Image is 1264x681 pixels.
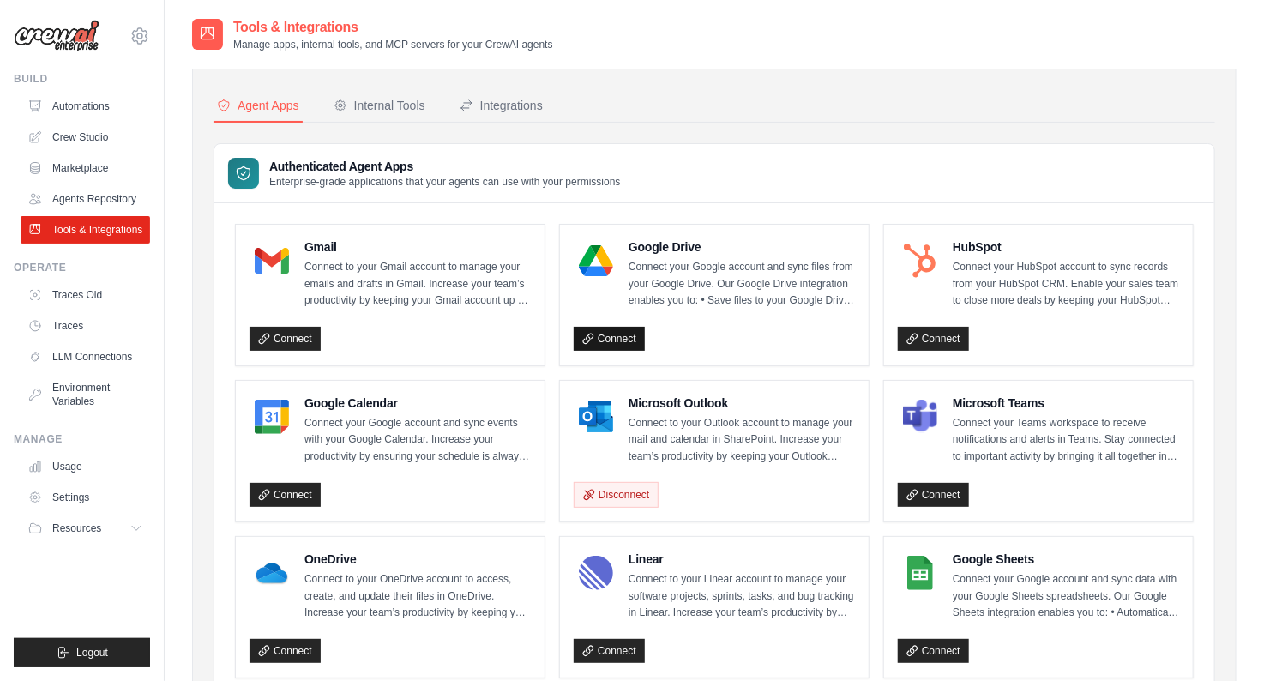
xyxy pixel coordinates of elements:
[953,395,1179,412] h4: Microsoft Teams
[14,432,150,446] div: Manage
[21,216,150,244] a: Tools & Integrations
[579,400,613,434] img: Microsoft Outlook Logo
[903,244,937,278] img: HubSpot Logo
[21,281,150,309] a: Traces Old
[214,90,303,123] button: Agent Apps
[456,90,546,123] button: Integrations
[255,400,289,434] img: Google Calendar Logo
[21,154,150,182] a: Marketplace
[304,395,531,412] h4: Google Calendar
[21,343,150,371] a: LLM Connections
[304,415,531,466] p: Connect your Google account and sync events with your Google Calendar. Increase your productivity...
[579,244,613,278] img: Google Drive Logo
[21,374,150,415] a: Environment Variables
[217,97,299,114] div: Agent Apps
[898,483,969,507] a: Connect
[21,93,150,120] a: Automations
[304,571,531,622] p: Connect to your OneDrive account to access, create, and update their files in OneDrive. Increase ...
[52,521,101,535] span: Resources
[269,175,621,189] p: Enterprise-grade applications that your agents can use with your permissions
[304,551,531,568] h4: OneDrive
[629,259,855,310] p: Connect your Google account and sync files from your Google Drive. Our Google Drive integration e...
[255,556,289,590] img: OneDrive Logo
[304,259,531,310] p: Connect to your Gmail account to manage your emails and drafts in Gmail. Increase your team’s pro...
[579,556,613,590] img: Linear Logo
[953,259,1179,310] p: Connect your HubSpot account to sync records from your HubSpot CRM. Enable your sales team to clo...
[21,124,150,151] a: Crew Studio
[14,638,150,667] button: Logout
[574,482,659,508] button: Disconnect
[76,646,108,660] span: Logout
[250,327,321,351] a: Connect
[21,185,150,213] a: Agents Repository
[304,238,531,256] h4: Gmail
[330,90,429,123] button: Internal Tools
[898,327,969,351] a: Connect
[460,97,543,114] div: Integrations
[903,556,937,590] img: Google Sheets Logo
[898,639,969,663] a: Connect
[629,571,855,622] p: Connect to your Linear account to manage your software projects, sprints, tasks, and bug tracking...
[14,20,99,52] img: Logo
[953,415,1179,466] p: Connect your Teams workspace to receive notifications and alerts in Teams. Stay connected to impo...
[903,400,937,434] img: Microsoft Teams Logo
[250,639,321,663] a: Connect
[269,158,621,175] h3: Authenticated Agent Apps
[233,38,553,51] p: Manage apps, internal tools, and MCP servers for your CrewAI agents
[953,551,1179,568] h4: Google Sheets
[629,395,855,412] h4: Microsoft Outlook
[233,17,553,38] h2: Tools & Integrations
[21,515,150,542] button: Resources
[574,327,645,351] a: Connect
[629,551,855,568] h4: Linear
[334,97,425,114] div: Internal Tools
[574,639,645,663] a: Connect
[629,415,855,466] p: Connect to your Outlook account to manage your mail and calendar in SharePoint. Increase your tea...
[953,238,1179,256] h4: HubSpot
[629,238,855,256] h4: Google Drive
[14,72,150,86] div: Build
[21,484,150,511] a: Settings
[14,261,150,274] div: Operate
[250,483,321,507] a: Connect
[21,312,150,340] a: Traces
[255,244,289,278] img: Gmail Logo
[21,453,150,480] a: Usage
[953,571,1179,622] p: Connect your Google account and sync data with your Google Sheets spreadsheets. Our Google Sheets...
